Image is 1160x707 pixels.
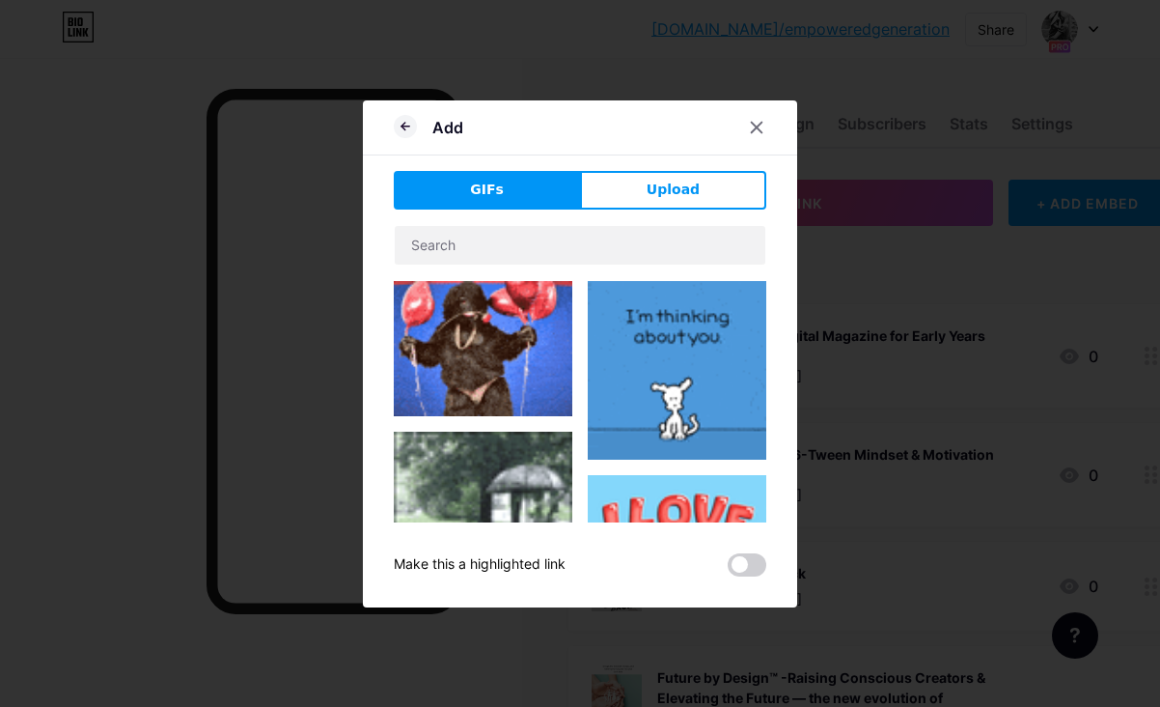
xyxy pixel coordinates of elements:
button: GIFs [394,171,580,210]
input: Search [395,226,765,265]
button: Upload [580,171,766,210]
span: GIFs [470,180,504,200]
img: Gihpy [588,475,766,654]
img: Gihpy [394,281,572,417]
div: Add [432,116,463,139]
span: Upload [647,180,700,200]
div: Make this a highlighted link [394,553,566,577]
img: Gihpy [588,281,766,460]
